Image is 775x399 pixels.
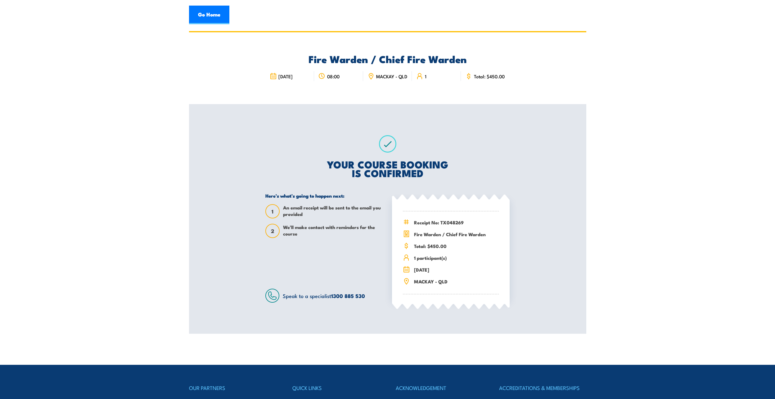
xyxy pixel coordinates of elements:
[265,160,510,177] h2: YOUR COURSE BOOKING IS CONFIRMED
[266,208,279,215] span: 1
[283,292,365,300] span: Speak to a specialist
[396,383,483,392] h4: ACKNOWLEDGEMENT
[278,74,293,79] span: [DATE]
[283,224,383,238] span: We’ll make contact with reminders for the course
[425,74,426,79] span: 1
[414,254,499,261] span: 1 participant(s)
[331,292,365,300] a: 1300 885 530
[265,54,510,63] h2: Fire Warden / Chief Fire Warden
[189,383,276,392] h4: OUR PARTNERS
[414,266,499,273] span: [DATE]
[376,74,407,79] span: MACKAY - QLD
[266,228,279,234] span: 2
[414,219,499,226] span: Receipt No: TX048269
[283,204,383,218] span: An email receipt will be sent to the email you provided
[414,278,499,285] span: MACKAY - QLD
[414,231,499,238] span: Fire Warden / Chief Fire Warden
[474,74,505,79] span: Total: $450.00
[327,74,340,79] span: 08:00
[189,6,229,24] a: Go Home
[414,242,499,250] span: Total: $450.00
[499,383,586,392] h4: ACCREDITATIONS & MEMBERSHIPS
[292,383,379,392] h4: QUICK LINKS
[265,193,383,199] h5: Here’s what’s going to happen next:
